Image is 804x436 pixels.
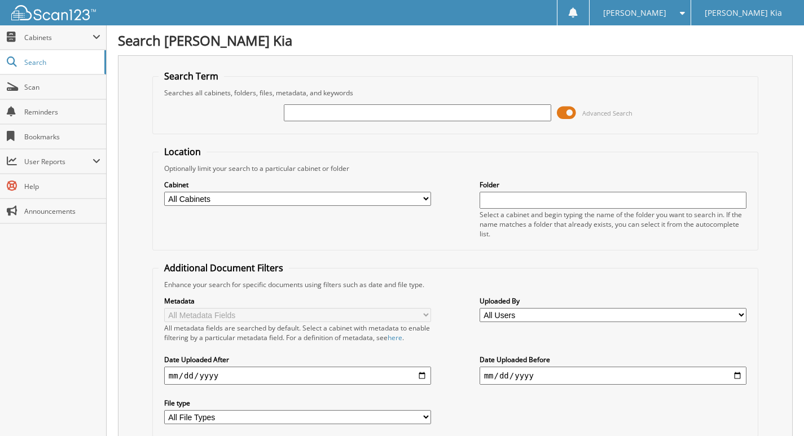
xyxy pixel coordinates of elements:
span: Advanced Search [582,109,632,117]
img: scan123-logo-white.svg [11,5,96,20]
span: Announcements [24,206,100,216]
a: here [388,333,402,342]
span: Bookmarks [24,132,100,142]
span: Help [24,182,100,191]
span: Scan [24,82,100,92]
label: Folder [480,180,747,190]
legend: Additional Document Filters [159,262,289,274]
div: Enhance your search for specific documents using filters such as date and file type. [159,280,752,289]
span: User Reports [24,157,93,166]
div: Optionally limit your search to a particular cabinet or folder [159,164,752,173]
input: start [164,367,432,385]
h1: Search [PERSON_NAME] Kia [118,31,793,50]
span: Search [24,58,99,67]
label: Date Uploaded After [164,355,432,364]
div: All metadata fields are searched by default. Select a cabinet with metadata to enable filtering b... [164,323,432,342]
label: Date Uploaded Before [480,355,747,364]
input: end [480,367,747,385]
span: Reminders [24,107,100,117]
legend: Location [159,146,207,158]
div: Searches all cabinets, folders, files, metadata, and keywords [159,88,752,98]
label: File type [164,398,432,408]
label: Uploaded By [480,296,747,306]
label: Cabinet [164,180,432,190]
legend: Search Term [159,70,224,82]
span: [PERSON_NAME] Kia [705,10,782,16]
span: [PERSON_NAME] [603,10,666,16]
span: Cabinets [24,33,93,42]
label: Metadata [164,296,432,306]
div: Select a cabinet and begin typing the name of the folder you want to search in. If the name match... [480,210,747,239]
